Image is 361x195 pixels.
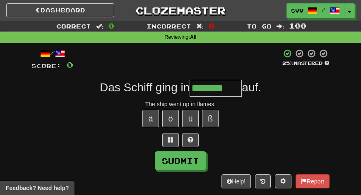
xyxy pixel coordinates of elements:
[242,81,261,94] span: auf.
[255,174,271,188] button: Round history (alt+y)
[247,23,272,30] span: To go
[277,23,284,29] span: :
[282,60,294,66] span: 25 %
[296,174,330,188] button: Report
[182,133,199,147] button: Single letter hint - you only get 1 per sentence and score half the points! alt+h
[96,23,103,29] span: :
[6,3,114,17] a: Dashboard
[221,174,251,188] button: Help!
[196,23,204,29] span: :
[155,151,206,170] button: Submit
[209,21,214,30] span: 0
[162,110,179,127] button: ö
[127,3,235,18] a: Clozemaster
[289,21,306,30] span: 100
[322,7,326,12] span: /
[31,100,330,108] div: The ship went up in flames.
[291,7,303,14] span: svv
[31,62,61,69] span: Score:
[162,133,179,147] button: Switch sentence to multiple choice alt+p
[31,49,73,59] div: /
[147,23,191,30] span: Incorrect
[286,3,344,18] a: svv /
[100,81,190,94] span: Das Schiff ging in
[202,110,219,127] button: ß
[56,23,91,30] span: Correct
[190,34,197,40] strong: All
[6,184,69,192] span: Open feedback widget
[282,60,330,67] div: Mastered
[142,110,159,127] button: ä
[182,110,199,127] button: ü
[66,59,73,70] span: 0
[108,21,114,30] span: 0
